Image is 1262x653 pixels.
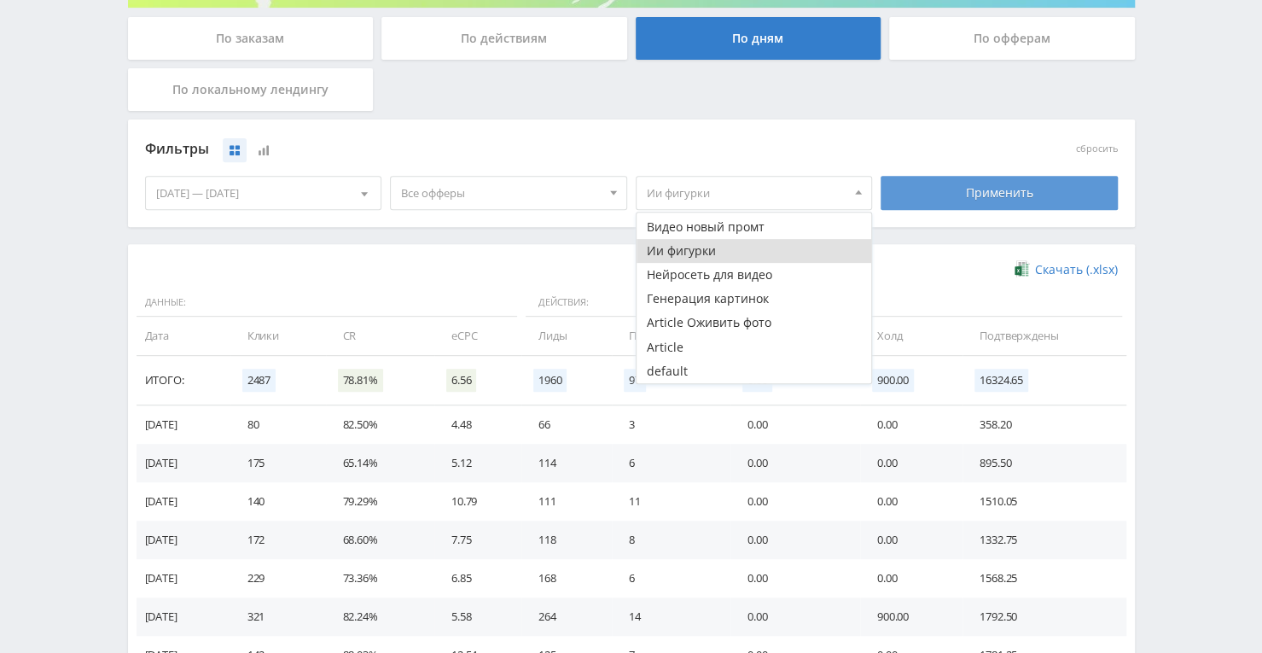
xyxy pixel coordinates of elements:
button: Ии фигурки [637,239,872,263]
span: 16324.65 [974,369,1028,392]
td: 118 [521,521,612,559]
td: 82.24% [326,598,434,636]
td: 140 [230,482,326,521]
td: 0.00 [860,482,962,521]
td: 0.00 [860,405,962,444]
td: 0.00 [730,559,860,598]
td: 168 [521,559,612,598]
td: [DATE] [137,482,230,521]
td: 66 [521,405,612,444]
td: 1332.75 [962,521,1125,559]
td: 6.85 [434,559,521,598]
span: 2487 [242,369,276,392]
td: 6 [612,559,730,598]
td: 5.58 [434,598,521,636]
td: Итого: [137,356,230,405]
td: 7.75 [434,521,521,559]
td: 10.79 [434,482,521,521]
td: eCPC [434,317,521,355]
td: 114 [521,444,612,482]
button: Генерация картинок [637,287,872,311]
td: 79.29% [326,482,434,521]
td: 229 [230,559,326,598]
td: 82.50% [326,405,434,444]
td: 1792.50 [962,598,1125,636]
td: [DATE] [137,598,230,636]
td: 175 [230,444,326,482]
div: По дням [636,17,881,60]
span: Все офферы [401,177,601,209]
button: Нейросеть для видео [637,263,872,287]
td: [DATE] [137,521,230,559]
div: По заказам [128,17,374,60]
td: 80 [230,405,326,444]
td: 1568.25 [962,559,1125,598]
span: 78.81% [338,369,383,392]
button: Article [637,335,872,359]
td: 0.00 [860,521,962,559]
div: Применить [881,176,1118,210]
td: 11 [612,482,730,521]
td: CR [326,317,434,355]
td: Продажи [612,317,730,355]
td: 4.48 [434,405,521,444]
td: 0.00 [730,405,860,444]
div: [DATE] — [DATE] [146,177,381,209]
div: По локальному лендингу [128,68,374,111]
button: default [637,359,872,383]
span: 900.00 [872,369,914,392]
span: Скачать (.xlsx) [1035,263,1118,277]
span: 1960 [533,369,567,392]
td: 0.00 [730,482,860,521]
span: Данные: [137,289,517,318]
td: 895.50 [962,444,1125,482]
div: По офферам [889,17,1135,60]
td: 172 [230,521,326,559]
button: Article Оживить фото [637,311,872,335]
span: 6.56 [446,369,476,392]
td: 264 [521,598,612,636]
td: 0.00 [730,598,860,636]
td: 68.60% [326,521,434,559]
td: 3 [612,405,730,444]
span: 97 [624,369,646,392]
td: 358.20 [962,405,1125,444]
td: 5.12 [434,444,521,482]
td: 8 [612,521,730,559]
td: 1510.05 [962,482,1125,521]
div: По действиям [381,17,627,60]
td: Лиды [521,317,612,355]
span: Ии фигурки [647,177,846,209]
img: xlsx [1015,260,1029,277]
span: Действия: [526,289,726,318]
button: Видео новый промт [637,215,872,239]
span: Финансы: [735,289,1122,318]
td: 111 [521,482,612,521]
div: Фильтры [145,137,873,162]
td: 0.00 [730,521,860,559]
td: [DATE] [137,405,230,444]
a: Скачать (.xlsx) [1015,261,1117,278]
td: 65.14% [326,444,434,482]
td: 6 [612,444,730,482]
td: 900.00 [860,598,962,636]
td: Дата [137,317,230,355]
td: 0.00 [860,444,962,482]
button: сбросить [1076,143,1118,155]
td: 14 [612,598,730,636]
td: 321 [230,598,326,636]
td: Подтверждены [962,317,1125,355]
td: [DATE] [137,559,230,598]
td: 0.00 [860,559,962,598]
td: [DATE] [137,444,230,482]
td: Холд [860,317,962,355]
td: 73.36% [326,559,434,598]
td: Клики [230,317,326,355]
td: 0.00 [730,444,860,482]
